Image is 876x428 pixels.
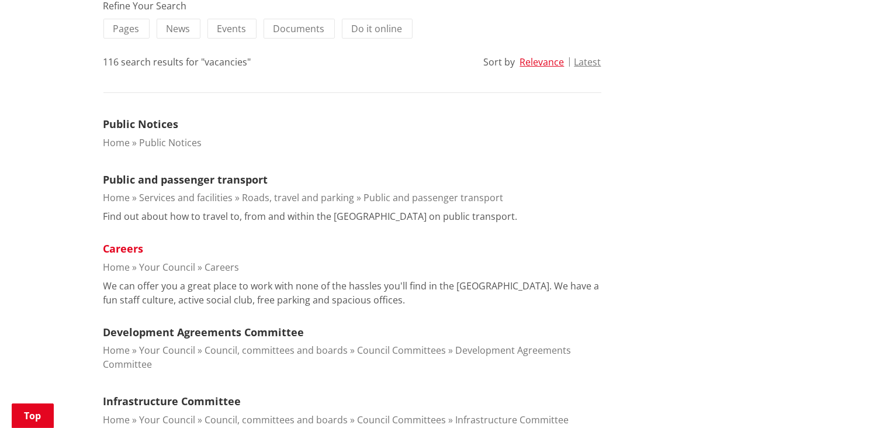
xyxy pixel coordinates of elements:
[456,413,569,426] a: Infrastructure Committee
[205,344,348,357] a: Council, committees and boards
[167,22,191,35] span: News
[140,261,196,274] a: Your Council
[822,379,864,421] iframe: Messenger Launcher
[352,22,403,35] span: Do it online
[103,241,144,256] a: Careers
[520,57,565,67] button: Relevance
[484,55,515,69] div: Sort by
[103,117,179,131] a: Public Notices
[273,22,325,35] span: Documents
[140,136,202,149] a: Public Notices
[103,325,304,339] a: Development Agreements Committee
[12,403,54,428] a: Top
[113,22,140,35] span: Pages
[574,57,601,67] button: Latest
[358,413,446,426] a: Council Committees
[243,191,355,204] a: Roads, travel and parking
[103,209,518,223] p: Find out about how to travel to, from and within the [GEOGRAPHIC_DATA] on public transport.
[103,279,601,307] p: We can offer you a great place to work with none of the hassles you'll find in the [GEOGRAPHIC_DA...
[103,261,130,274] a: Home
[140,413,196,426] a: Your Council
[103,55,251,69] div: 116 search results for "vacancies"
[205,261,240,274] a: Careers
[103,136,130,149] a: Home
[364,191,504,204] a: Public and passenger transport
[205,413,348,426] a: Council, committees and boards
[103,172,268,187] a: Public and passenger transport
[140,344,196,357] a: Your Council
[140,191,233,204] a: Services and facilities
[103,344,572,371] a: Development Agreements Committee
[103,344,130,357] a: Home
[358,344,446,357] a: Council Committees
[103,394,241,408] a: Infrastructure Committee
[103,191,130,204] a: Home
[217,22,247,35] span: Events
[103,413,130,426] a: Home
